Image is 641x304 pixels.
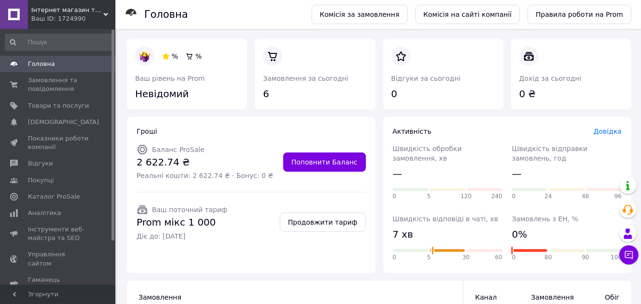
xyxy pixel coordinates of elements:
[195,52,201,60] span: %
[137,155,273,169] span: 2 622.74 ₴
[393,215,499,223] span: Швидкість відповіді в чаті, хв
[28,225,89,242] span: Інструменти веб-майстра та SEO
[512,215,578,223] span: Замовлень з ЕН, %
[280,213,366,232] a: Продовжити тариф
[393,228,414,241] span: 7 хв
[512,167,522,181] span: —
[312,5,408,24] a: Комісія за замовлення
[611,253,622,262] span: 100
[531,292,568,302] span: Замовлення
[393,192,397,201] span: 0
[137,215,227,229] span: Prom мікс 1 000
[5,34,113,51] input: Пошук
[31,14,115,23] div: Ваш ID: 1724990
[461,192,472,201] span: 120
[427,192,431,201] span: 5
[582,192,589,201] span: 48
[28,134,89,152] span: Показники роботи компанії
[512,192,516,201] span: 0
[475,293,497,301] span: Канал
[28,76,89,93] span: Замовлення та повідомлення
[152,206,227,214] span: Ваш поточний тариф
[28,118,99,127] span: [DEMOGRAPHIC_DATA]
[152,146,204,153] span: Баланс ProSale
[512,253,516,262] span: 0
[138,293,181,301] span: Замовлення
[28,250,89,267] span: Управління сайтом
[615,192,622,201] span: 96
[28,192,80,201] span: Каталог ProSale
[545,192,552,201] span: 24
[463,253,470,262] span: 30
[512,228,528,241] span: 0%
[545,253,552,262] span: 80
[528,5,631,24] a: Правила роботи на Prom
[582,253,589,262] span: 90
[283,152,366,172] a: Поповнити Баланс
[393,253,397,262] span: 0
[619,245,639,265] button: Чат з покупцем
[28,159,53,168] span: Відгуки
[393,127,432,135] span: Активність
[28,60,55,68] span: Головна
[144,9,188,20] h1: Головна
[427,253,431,262] span: 5
[28,209,61,217] span: Аналітика
[495,253,502,262] span: 60
[31,6,103,14] span: Інтернет магазин текстилю
[28,176,54,185] span: Покупці
[393,167,402,181] span: —
[393,145,462,162] span: Швидкість обробки замовлення, хв
[415,5,520,24] a: Комісія на сайті компанії
[28,276,89,293] span: Гаманець компанії
[594,127,622,135] a: Довідка
[28,101,89,110] span: Товари та послуги
[137,231,227,241] span: Діє до: [DATE]
[137,171,273,180] span: Реальні кошти: 2 622.74 ₴ · Бонус: 0 ₴
[587,292,620,302] span: Обіг
[512,145,588,162] span: Швидкість відправки замовлень, год
[137,127,157,135] span: Гроші
[491,192,503,201] span: 240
